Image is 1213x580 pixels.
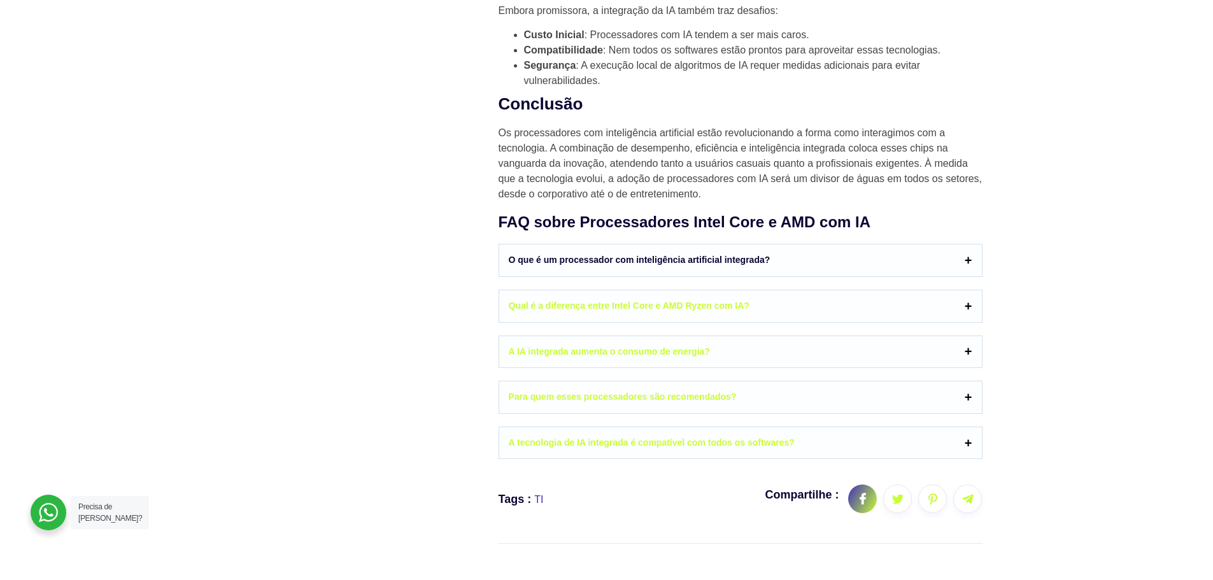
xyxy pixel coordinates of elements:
span: Precisa de [PERSON_NAME]? [78,502,142,523]
a: social-share [918,485,947,513]
a: social-share [883,485,912,513]
a: Para quem esses processadores são recomendados? [499,381,982,413]
a: A tecnologia de IA integrada é compatível com todos os softwares? [499,427,982,459]
div: Widget de chat [1149,519,1213,580]
p: Embora promissora, a integração da IA também traz desafios: [499,3,982,18]
p: Compartilhe : [765,486,839,504]
strong: FAQ sobre Processadores Intel Core e AMD com IA [499,213,871,230]
a: Qual é a diferença entre Intel Core e AMD Ryzen com IA? [499,290,982,322]
a: social-share [848,485,877,513]
strong: Segurança [524,60,576,71]
a: social-share [953,485,982,513]
li: : Processadores com IA tendem a ser mais caros. [524,27,982,43]
strong: Custo Inicial [524,29,585,40]
p: Os processadores com inteligência artificial estão revolucionando a forma como interagimos com a ... [499,125,982,202]
strong: Conclusão [499,94,583,113]
div: Tags : [499,491,532,508]
li: : A execução local de algoritmos de IA requer medidas adicionais para evitar vulnerabilidades. [524,58,982,88]
a: O que é um processador com inteligência artificial integrada? [499,244,982,276]
li: : Nem todos os softwares estão prontos para aproveitar essas tecnologias. [524,43,982,58]
strong: Compatibilidade [524,45,603,55]
a: A IA integrada aumenta o consumo de energia? [499,336,982,368]
iframe: Chat Widget [1149,519,1213,580]
span: TI [534,492,543,507]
